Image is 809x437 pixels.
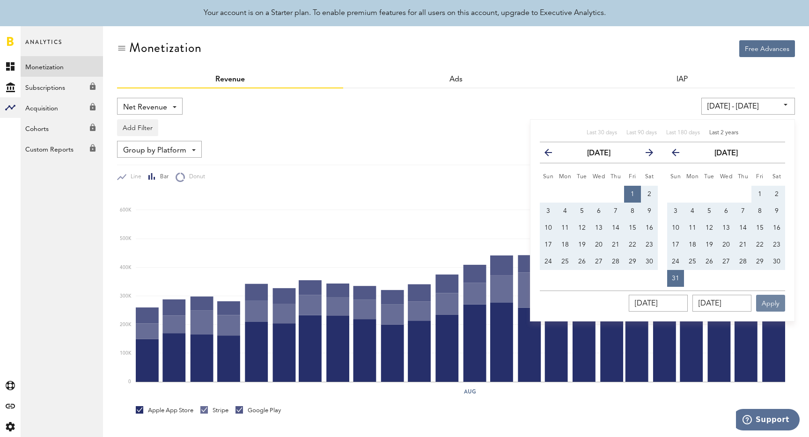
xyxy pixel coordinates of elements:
button: 26 [574,253,590,270]
span: 13 [722,225,730,231]
button: 20 [590,236,607,253]
input: __/__/____ [629,295,688,312]
div: Your account is on a Starter plan. To enable premium features for all users on this account, upgr... [204,7,606,19]
span: 7 [614,208,618,214]
button: Add Filter [117,119,158,136]
small: Monday [686,174,699,180]
button: 23 [768,236,785,253]
button: 5 [701,203,718,219]
span: 25 [689,258,696,265]
button: 13 [590,219,607,236]
span: 18 [689,241,696,248]
button: 28 [607,253,624,270]
button: 30 [641,253,658,270]
small: Wednesday [593,174,605,180]
span: 16 [773,225,780,231]
button: 14 [607,219,624,236]
button: 30 [768,253,785,270]
text: 600K [120,208,132,212]
span: 25 [561,258,569,265]
button: 17 [667,236,684,253]
button: 27 [718,253,735,270]
button: 2 [768,186,785,203]
span: 11 [689,225,696,231]
span: 15 [756,225,764,231]
button: 25 [684,253,701,270]
text: 100K [120,351,132,356]
a: Custom Reports [21,138,103,159]
span: 12 [706,225,713,231]
button: 8 [624,203,641,219]
button: 9 [768,203,785,219]
button: 31 [667,270,684,287]
button: 1 [751,186,768,203]
small: Sunday [543,174,554,180]
button: 27 [590,253,607,270]
span: 7 [741,208,745,214]
span: 19 [706,241,713,248]
span: 3 [674,208,677,214]
span: 28 [612,258,619,265]
span: Group by Platform [123,143,186,159]
span: 12 [578,225,586,231]
small: Sunday [670,174,681,180]
span: 8 [758,208,762,214]
div: Google Play [235,406,281,415]
button: 22 [624,236,641,253]
small: Friday [629,174,636,180]
span: 23 [773,241,780,248]
text: 0 [128,379,131,384]
text: 300K [120,294,132,299]
button: 16 [768,219,785,236]
button: Apply [756,295,785,312]
span: 6 [724,208,728,214]
span: 20 [722,241,730,248]
a: Revenue [215,76,245,83]
button: 3 [540,203,557,219]
button: 15 [751,219,768,236]
button: 11 [684,219,701,236]
button: 19 [574,236,590,253]
button: 8 [751,203,768,219]
span: 15 [629,225,636,231]
a: IAP [677,76,688,83]
iframe: Opens a widget where you can find more information [736,409,800,432]
span: 1 [631,191,634,197]
span: 27 [595,258,603,265]
button: 23 [641,236,658,253]
button: 4 [684,203,701,219]
span: 17 [672,241,679,248]
button: 12 [701,219,718,236]
button: 10 [667,219,684,236]
button: 20 [718,236,735,253]
button: 24 [540,253,557,270]
span: Line [126,173,141,181]
div: Stripe [200,406,228,415]
span: 17 [544,241,552,248]
span: 10 [544,225,552,231]
span: 13 [595,225,603,231]
span: 14 [739,225,747,231]
span: 1 [758,191,762,197]
span: 29 [756,258,764,265]
span: 10 [672,225,679,231]
span: 9 [775,208,779,214]
span: 27 [722,258,730,265]
div: Monetization [129,40,202,55]
button: 2 [641,186,658,203]
button: 14 [735,219,751,236]
span: 19 [578,241,586,248]
button: 29 [624,253,641,270]
span: 22 [756,241,764,248]
button: 16 [641,219,658,236]
small: Tuesday [577,174,587,180]
button: 25 [557,253,574,270]
small: Thursday [738,174,749,180]
div: Apple App Store [136,406,193,415]
strong: [DATE] [714,150,738,157]
span: Last 2 years [709,130,738,136]
span: 18 [561,241,569,248]
a: Subscriptions [21,77,103,97]
a: Ads [449,76,463,83]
